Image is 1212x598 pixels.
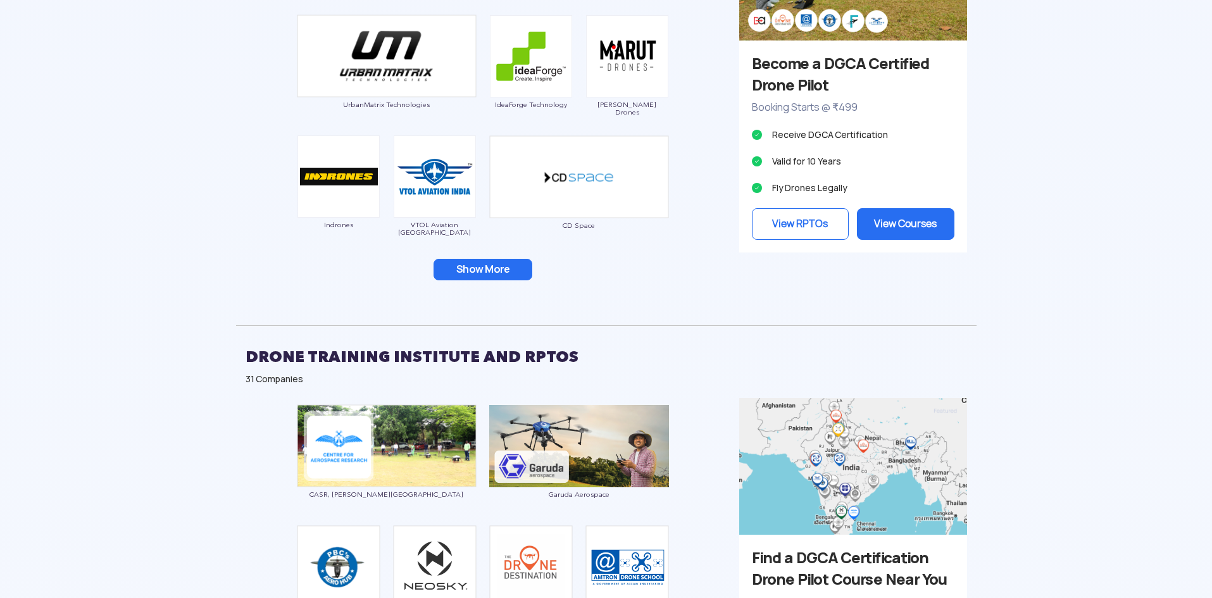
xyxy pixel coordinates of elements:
span: CASR, [PERSON_NAME][GEOGRAPHIC_DATA] [297,490,477,498]
a: CASR, [PERSON_NAME][GEOGRAPHIC_DATA] [297,440,477,499]
span: IdeaForge Technology [489,101,573,108]
a: UrbanMatrix Technologies [297,50,477,109]
img: bg_advert_training_sidebar.png [739,398,967,535]
img: ic_urbanmatrix_double.png [297,15,477,97]
a: View RPTOs [752,208,849,240]
img: ic_vtolaviation.png [394,135,476,218]
span: VTOL Aviation [GEOGRAPHIC_DATA] [393,221,477,236]
span: Garuda Aerospace [489,490,669,498]
a: CD Space [489,170,669,229]
a: View Courses [857,208,954,240]
img: ic_indrones.png [297,135,380,218]
div: 31 Companies [246,373,967,385]
li: Valid for 10 Years [752,153,954,170]
p: Booking Starts @ ₹499 [752,99,954,116]
img: ic_cdspace_double.png [489,135,669,218]
a: VTOL Aviation [GEOGRAPHIC_DATA] [393,170,477,236]
a: IdeaForge Technology [489,50,573,108]
button: Show More [434,259,532,280]
a: Garuda Aerospace [489,440,669,498]
a: Indrones [297,170,380,228]
h2: DRONE TRAINING INSTITUTE AND RPTOS [246,341,967,373]
li: Receive DGCA Certification [752,126,954,144]
img: ic_garudarpto_eco.png [489,405,669,487]
span: CD Space [489,221,669,229]
li: Fly Drones Legally [752,179,954,197]
span: Indrones [297,221,380,228]
img: ic_ideaforge.png [490,15,572,97]
h3: Find a DGCA Certification Drone Pilot Course Near You [752,547,954,590]
img: ic_marutdrones.png [586,15,668,97]
h3: Become a DGCA Certified Drone Pilot [752,53,954,96]
span: UrbanMatrix Technologies [297,101,477,108]
span: [PERSON_NAME] Drones [585,101,669,116]
img: ic_annauniversity_block.png [297,404,477,487]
